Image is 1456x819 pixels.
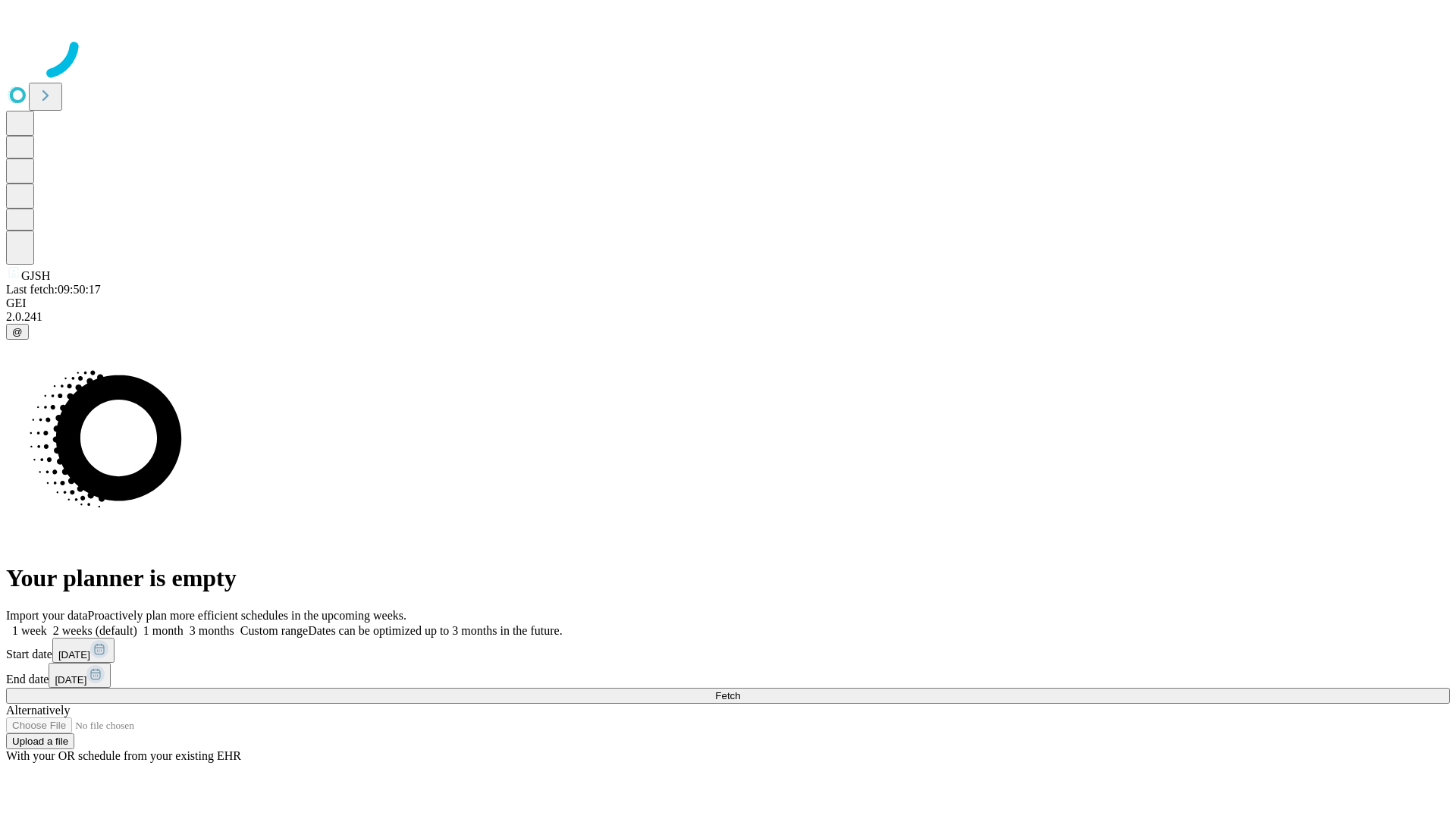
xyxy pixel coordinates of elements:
[6,297,1450,310] div: GEI
[240,624,308,637] span: Custom range
[308,624,562,637] span: Dates can be optimized up to 3 months in the future.
[6,283,101,296] span: Last fetch: 09:50:17
[6,609,88,622] span: Import your data
[715,690,740,701] span: Fetch
[49,663,111,688] button: [DATE]
[12,624,47,637] span: 1 week
[6,688,1450,704] button: Fetch
[12,326,23,337] span: @
[6,704,70,717] span: Alternatively
[88,609,406,622] span: Proactively plan more efficient schedules in the upcoming weeks.
[6,564,1450,592] h1: Your planner is empty
[58,649,90,661] span: [DATE]
[53,624,137,637] span: 2 weeks (default)
[6,638,1450,663] div: Start date
[190,624,234,637] span: 3 months
[6,324,29,340] button: @
[6,663,1450,688] div: End date
[6,749,241,762] span: With your OR schedule from your existing EHR
[6,733,74,749] button: Upload a file
[143,624,184,637] span: 1 month
[21,269,50,282] span: GJSH
[52,638,115,663] button: [DATE]
[6,310,1450,324] div: 2.0.241
[55,674,86,686] span: [DATE]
